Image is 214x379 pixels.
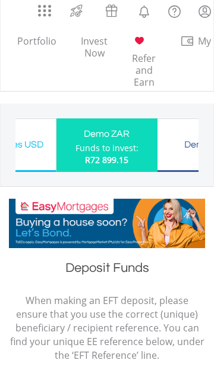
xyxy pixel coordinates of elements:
span: Refer and Earn [132,52,156,89]
div: Funds to invest: [75,142,139,154]
a: Invest Now [76,35,112,91]
h1: Deposit Funds [9,260,205,282]
img: grid-menu-icon.svg [38,4,51,17]
img: vouchers-v2.svg [102,1,121,20]
span: R72 899.15 [85,154,128,165]
div: Demo ZAR [64,126,150,142]
img: thrive-v2.svg [67,1,86,20]
p: When making an EFT deposit, please ensure that you use the correct (unique) beneficiary / recipie... [9,294,205,362]
a: Refer and Earn [127,35,160,91]
a: Portfolio [12,35,61,91]
img: EasyMortage Promotion Banner [9,199,205,248]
